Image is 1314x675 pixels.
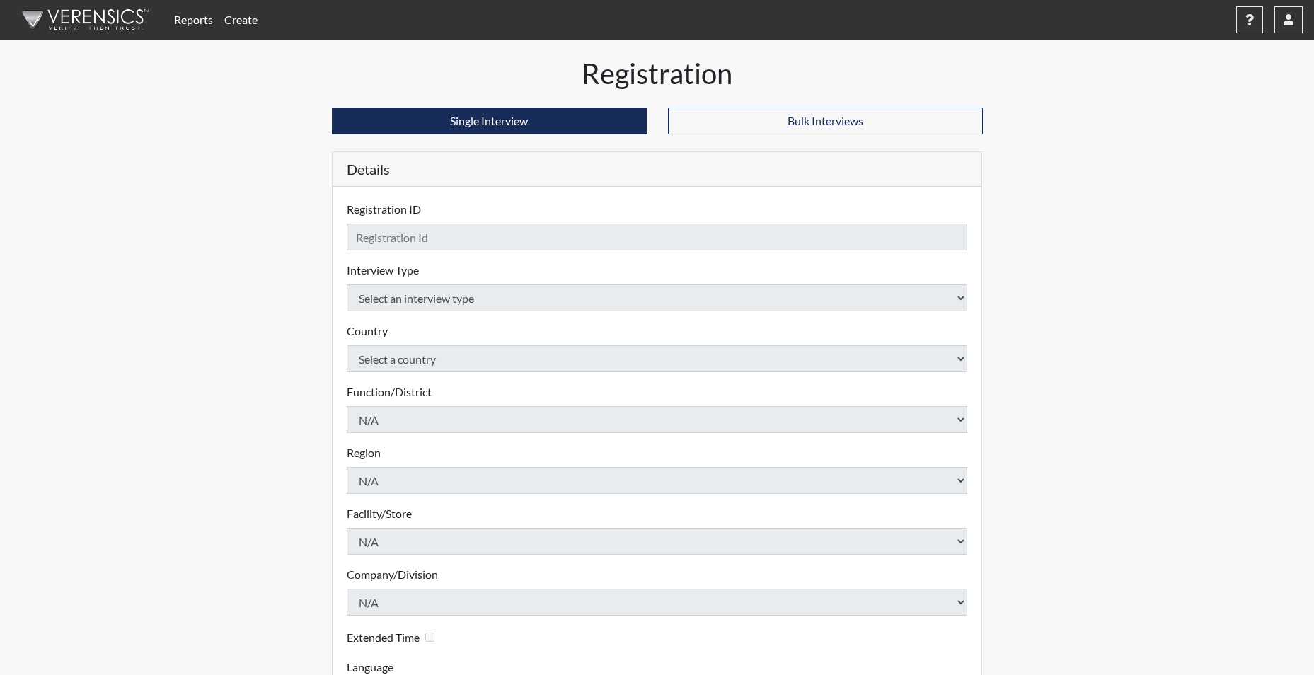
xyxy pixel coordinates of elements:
[332,108,647,134] button: Single Interview
[347,323,388,340] label: Country
[219,6,263,34] a: Create
[668,108,983,134] button: Bulk Interviews
[347,627,440,647] div: Checking this box will provide the interviewee with an accomodation of extra time to answer each ...
[347,224,968,250] input: Insert a Registration ID, which needs to be a unique alphanumeric value for each interviewee
[347,505,412,522] label: Facility/Store
[333,152,982,187] h5: Details
[347,629,420,646] label: Extended Time
[332,57,983,91] h1: Registration
[347,566,438,583] label: Company/Division
[347,383,432,400] label: Function/District
[347,201,421,218] label: Registration ID
[347,444,381,461] label: Region
[168,6,219,34] a: Reports
[347,262,419,279] label: Interview Type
